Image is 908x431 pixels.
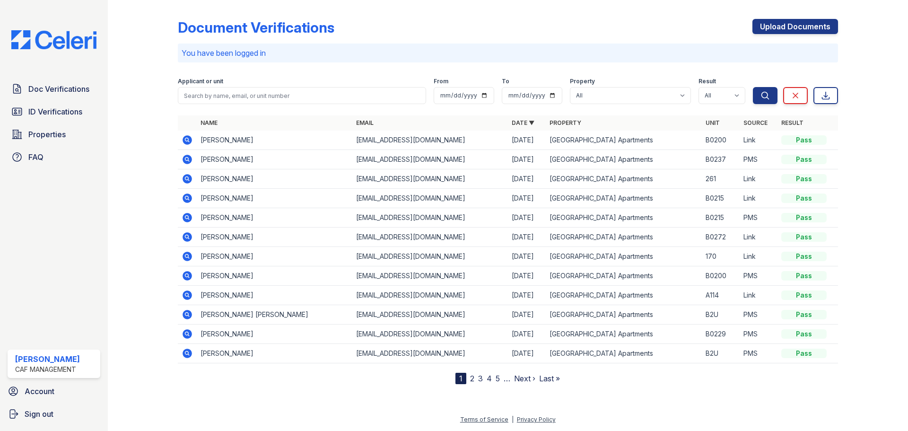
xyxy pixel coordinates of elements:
[781,290,827,300] div: Pass
[197,150,352,169] td: [PERSON_NAME]
[740,150,777,169] td: PMS
[197,286,352,305] td: [PERSON_NAME]
[197,305,352,325] td: [PERSON_NAME] [PERSON_NAME]
[178,78,223,85] label: Applicant or unit
[781,119,803,126] a: Result
[197,131,352,150] td: [PERSON_NAME]
[508,208,546,228] td: [DATE]
[743,119,768,126] a: Source
[352,169,508,189] td: [EMAIL_ADDRESS][DOMAIN_NAME]
[702,131,740,150] td: B0200
[508,228,546,247] td: [DATE]
[508,325,546,344] td: [DATE]
[781,310,827,319] div: Pass
[197,266,352,286] td: [PERSON_NAME]
[702,344,740,363] td: B2U
[546,266,701,286] td: [GEOGRAPHIC_DATA] Apartments
[752,19,838,34] a: Upload Documents
[546,228,701,247] td: [GEOGRAPHIC_DATA] Apartments
[546,131,701,150] td: [GEOGRAPHIC_DATA] Apartments
[197,325,352,344] td: [PERSON_NAME]
[28,151,44,163] span: FAQ
[201,119,218,126] a: Name
[508,305,546,325] td: [DATE]
[706,119,720,126] a: Unit
[508,150,546,169] td: [DATE]
[740,189,777,208] td: Link
[8,102,100,121] a: ID Verifications
[487,374,492,383] a: 4
[702,325,740,344] td: B0229
[470,374,474,383] a: 2
[352,247,508,266] td: [EMAIL_ADDRESS][DOMAIN_NAME]
[740,325,777,344] td: PMS
[8,125,100,144] a: Properties
[352,305,508,325] td: [EMAIL_ADDRESS][DOMAIN_NAME]
[4,382,104,401] a: Account
[702,169,740,189] td: 261
[740,208,777,228] td: PMS
[460,416,508,423] a: Terms of Service
[740,131,777,150] td: Link
[4,405,104,423] a: Sign out
[15,353,80,365] div: [PERSON_NAME]
[352,344,508,363] td: [EMAIL_ADDRESS][DOMAIN_NAME]
[698,78,716,85] label: Result
[546,305,701,325] td: [GEOGRAPHIC_DATA] Apartments
[182,47,834,59] p: You have been logged in
[702,247,740,266] td: 170
[702,150,740,169] td: B0237
[546,247,701,266] td: [GEOGRAPHIC_DATA] Apartments
[197,247,352,266] td: [PERSON_NAME]
[781,349,827,358] div: Pass
[570,78,595,85] label: Property
[8,148,100,167] a: FAQ
[197,189,352,208] td: [PERSON_NAME]
[781,252,827,261] div: Pass
[478,374,483,383] a: 3
[197,169,352,189] td: [PERSON_NAME]
[352,131,508,150] td: [EMAIL_ADDRESS][DOMAIN_NAME]
[352,208,508,228] td: [EMAIL_ADDRESS][DOMAIN_NAME]
[702,208,740,228] td: B0215
[781,271,827,281] div: Pass
[781,135,827,145] div: Pass
[508,286,546,305] td: [DATE]
[28,129,66,140] span: Properties
[496,374,500,383] a: 5
[702,286,740,305] td: A114
[781,329,827,339] div: Pass
[178,19,334,36] div: Document Verifications
[197,228,352,247] td: [PERSON_NAME]
[546,150,701,169] td: [GEOGRAPHIC_DATA] Apartments
[197,208,352,228] td: [PERSON_NAME]
[508,344,546,363] td: [DATE]
[514,374,535,383] a: Next ›
[781,232,827,242] div: Pass
[781,194,827,203] div: Pass
[546,325,701,344] td: [GEOGRAPHIC_DATA] Apartments
[352,266,508,286] td: [EMAIL_ADDRESS][DOMAIN_NAME]
[352,325,508,344] td: [EMAIL_ADDRESS][DOMAIN_NAME]
[546,208,701,228] td: [GEOGRAPHIC_DATA] Apartments
[702,189,740,208] td: B0215
[740,169,777,189] td: Link
[508,189,546,208] td: [DATE]
[25,386,54,397] span: Account
[508,131,546,150] td: [DATE]
[740,228,777,247] td: Link
[512,416,514,423] div: |
[740,286,777,305] td: Link
[508,169,546,189] td: [DATE]
[25,408,53,420] span: Sign out
[8,79,100,98] a: Doc Verifications
[550,119,581,126] a: Property
[28,83,89,95] span: Doc Verifications
[781,174,827,184] div: Pass
[740,305,777,325] td: PMS
[352,286,508,305] td: [EMAIL_ADDRESS][DOMAIN_NAME]
[352,150,508,169] td: [EMAIL_ADDRESS][DOMAIN_NAME]
[740,344,777,363] td: PMS
[546,169,701,189] td: [GEOGRAPHIC_DATA] Apartments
